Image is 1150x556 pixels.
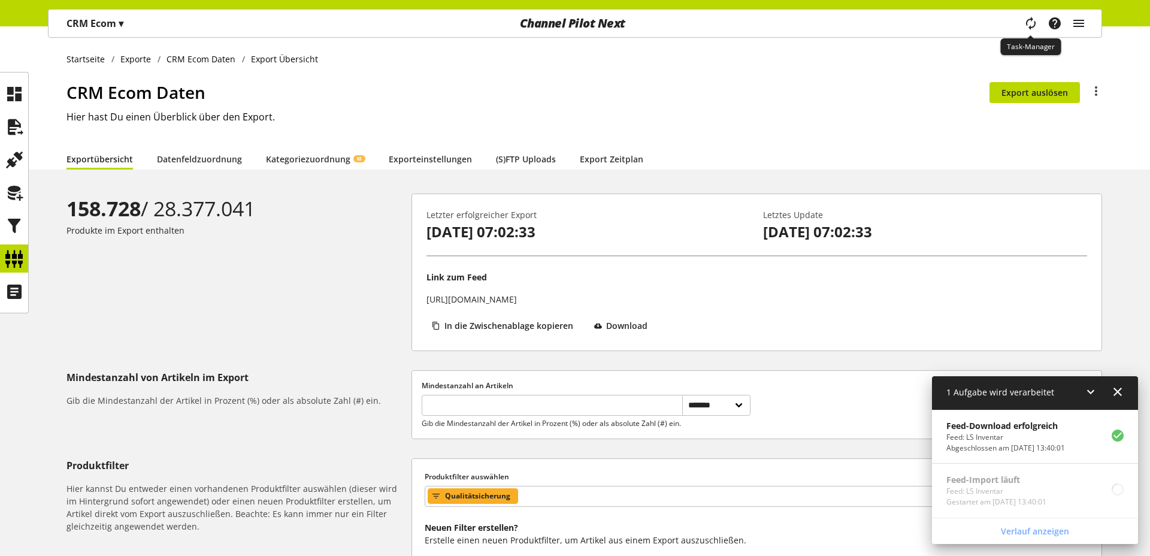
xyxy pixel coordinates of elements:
[66,224,407,237] p: Produkte im Export enthalten
[580,153,643,165] a: Export Zeitplan
[119,17,123,30] span: ▾
[425,472,1089,482] label: Produktfilter auswählen
[66,194,407,224] div: / 28.377.041
[422,418,682,429] p: Gib die Mindestanzahl der Artikel in Prozent (%) oder als absolute Zahl (#) ein.
[66,80,989,105] h1: CRM Ecom Daten
[120,53,151,65] span: Exporte
[589,315,659,340] a: Download
[66,370,407,385] h5: Mindestanzahl von Artikeln im Export
[946,419,1065,432] p: Feed-Download erfolgreich
[426,293,517,306] p: [URL][DOMAIN_NAME]
[114,53,158,65] a: Exporte
[989,82,1080,103] button: Export auslösen
[66,195,141,222] b: 158.728
[932,410,1138,463] a: Feed-Download erfolgreichFeed: LS InventarAbgeschlossen am [DATE] 13:40:01
[66,394,407,407] h6: Gib die Mindestanzahl der Artikel in Prozent (%) oder als absolute Zahl (#) ein.
[389,153,472,165] a: Exporteinstellungen
[426,271,487,283] p: Link zum Feed
[157,153,242,165] a: Datenfeldzuordnung
[48,9,1102,38] nav: main navigation
[66,458,407,473] h5: Produktfilter
[426,315,584,336] button: In die Zwischenablage kopieren
[66,53,105,65] span: Startseite
[589,315,659,336] button: Download
[425,534,1089,546] p: Erstelle einen neuen Produktfilter, um Artikel aus einem Export auszuschließen.
[946,386,1054,398] span: 1 Aufgabe wird verarbeitet
[445,489,510,503] span: Qualitätsicherung
[66,16,123,31] p: CRM Ecom
[66,153,133,165] a: Exportübersicht
[1000,38,1061,55] div: Task-Manager
[763,208,1087,221] p: Letztes Update
[946,443,1065,454] p: Abgeschlossen am Oct 07, 2025, 13:40:01
[422,380,750,391] label: Mindestanzahl an Artikeln
[763,221,1087,243] p: [DATE] 07:02:33
[266,153,365,165] a: KategoriezuordnungKI
[1001,525,1069,537] span: Verlauf anzeigen
[946,432,1065,443] p: Feed: LS Inventar
[66,53,111,65] a: Startseite
[444,319,573,332] span: In die Zwischenablage kopieren
[496,153,556,165] a: (S)FTP Uploads
[66,482,407,533] h6: Hier kannst Du entweder einen vorhandenen Produktfilter auswählen (dieser wird im Hintergrund sof...
[606,319,647,332] span: Download
[934,521,1136,542] a: Verlauf anzeigen
[426,208,750,221] p: Letzter erfolgreicher Export
[426,221,750,243] p: [DATE] 07:02:33
[357,155,362,162] span: KI
[66,110,1102,124] h2: Hier hast Du einen Überblick über den Export.
[425,522,518,533] b: Neuen Filter erstellen?
[1001,86,1068,99] span: Export auslösen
